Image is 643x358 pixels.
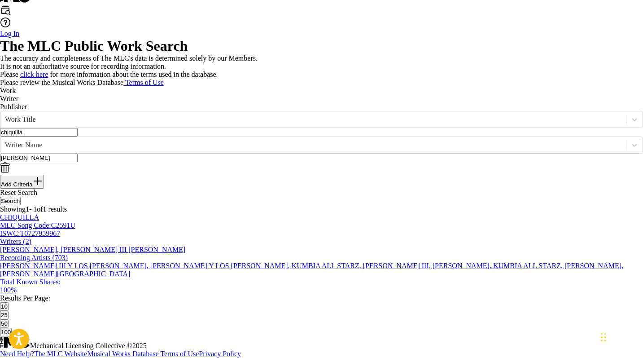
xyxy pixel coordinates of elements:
[598,315,643,358] div: Widget de chat
[30,342,147,349] span: Mechanical Licensing Collective © 2025
[20,230,60,237] span: T0727959967
[601,324,606,351] div: Arrastrar
[87,350,199,358] a: Musical Works Database Terms of Use
[34,350,87,358] a: The MLC Website
[598,315,643,358] iframe: Chat Widget
[5,141,621,149] div: Writer Name
[32,176,43,186] img: 9d2ae6d4665cec9f34b9.svg
[51,221,75,229] span: C2591U
[20,71,48,78] a: click here
[199,350,241,358] a: Privacy Policy
[5,115,621,124] div: Work Title
[123,79,164,86] a: Terms of Use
